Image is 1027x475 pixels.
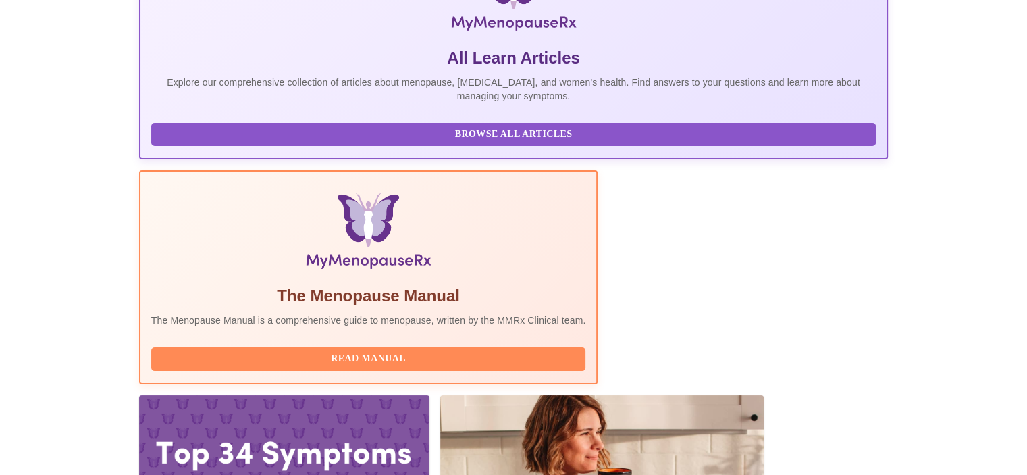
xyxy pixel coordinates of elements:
a: Browse All Articles [151,128,880,139]
p: The Menopause Manual is a comprehensive guide to menopause, written by the MMRx Clinical team. [151,314,586,327]
h5: All Learn Articles [151,47,876,69]
img: Menopause Manual [220,193,517,274]
a: Read Manual [151,352,589,364]
span: Read Manual [165,351,573,368]
button: Browse All Articles [151,123,876,147]
button: Read Manual [151,347,586,371]
h5: The Menopause Manual [151,285,586,307]
span: Browse All Articles [165,126,863,143]
p: Explore our comprehensive collection of articles about menopause, [MEDICAL_DATA], and women's hea... [151,76,876,103]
